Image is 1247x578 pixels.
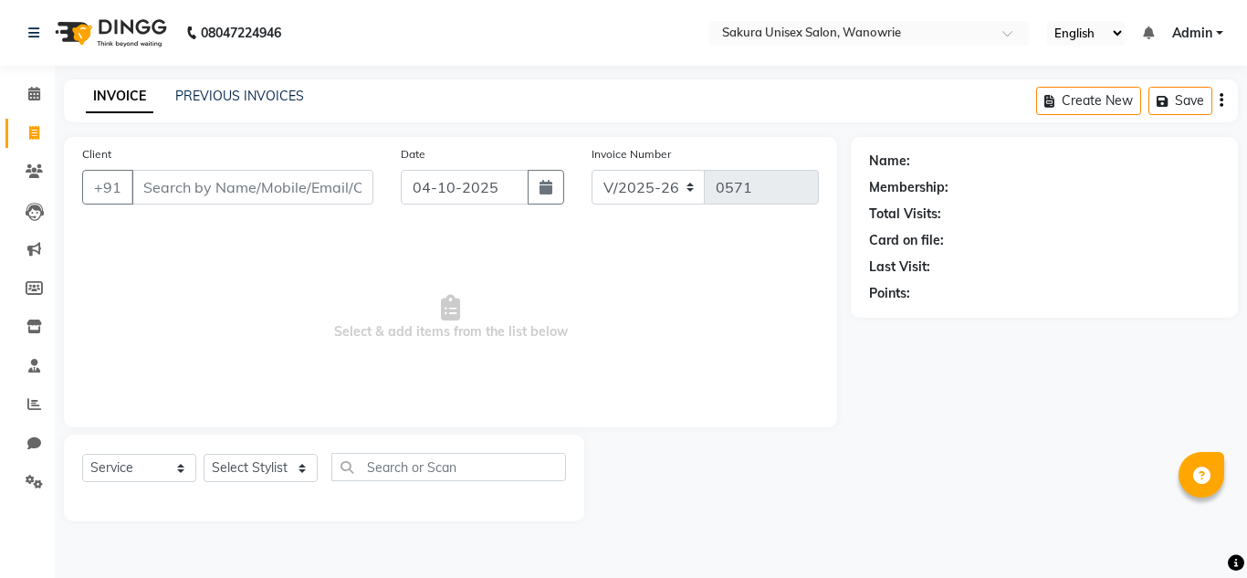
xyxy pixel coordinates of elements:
label: Date [401,146,425,163]
div: Total Visits: [869,205,941,224]
div: Membership: [869,178,948,197]
div: Name: [869,152,910,171]
label: Invoice Number [592,146,671,163]
button: Save [1148,87,1212,115]
b: 08047224946 [201,7,281,58]
img: logo [47,7,172,58]
span: Select & add items from the list below [82,226,819,409]
input: Search by Name/Mobile/Email/Code [131,170,373,205]
input: Search or Scan [331,453,566,481]
a: INVOICE [86,80,153,113]
div: Points: [869,284,910,303]
div: Last Visit: [869,257,930,277]
a: PREVIOUS INVOICES [175,88,304,104]
button: Create New [1036,87,1141,115]
button: +91 [82,170,133,205]
iframe: chat widget [1170,505,1229,560]
span: Admin [1172,24,1212,43]
div: Card on file: [869,231,944,250]
label: Client [82,146,111,163]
